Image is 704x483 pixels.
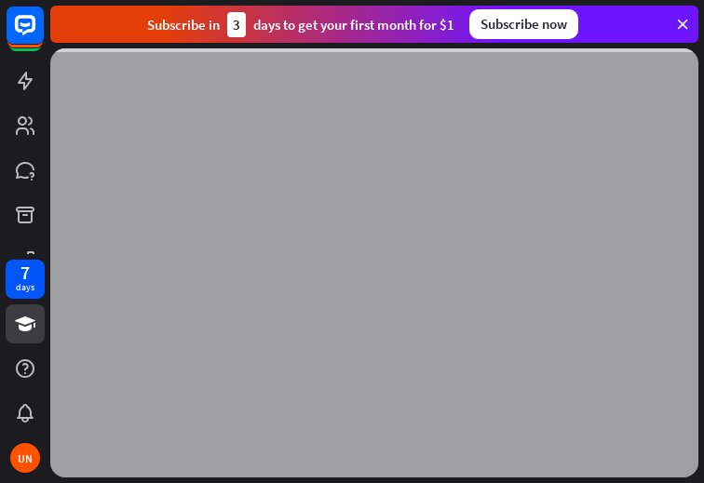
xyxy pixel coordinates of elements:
div: days [16,281,34,294]
div: UN [10,443,40,473]
div: Subscribe now [469,9,578,39]
div: Subscribe in days to get your first month for $1 [147,12,454,37]
a: 7 days [6,260,45,299]
div: 7 [20,264,30,281]
div: 3 [227,12,246,37]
